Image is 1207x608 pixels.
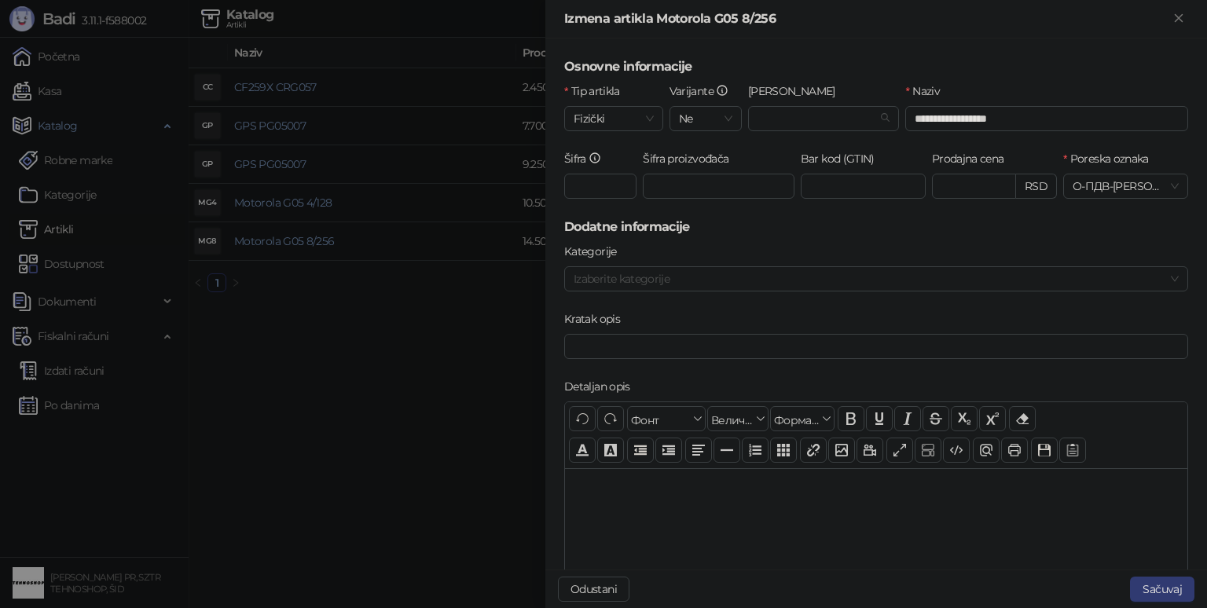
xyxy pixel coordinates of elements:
[685,438,712,463] button: Поравнање
[564,82,629,100] label: Tip artikla
[951,406,978,431] button: Индексирано
[886,438,913,463] button: Приказ преко целог екрана
[1009,406,1036,431] button: Уклони формат
[915,438,941,463] button: Прикажи блокове
[770,438,797,463] button: Табела
[1063,150,1158,167] label: Poreska oznaka
[569,406,596,431] button: Поврати
[1059,438,1086,463] button: Шаблон
[597,438,624,463] button: Боја позадине
[923,406,949,431] button: Прецртано
[564,218,1188,236] h5: Dodatne informacije
[564,243,626,260] label: Kategorije
[905,82,949,100] label: Naziv
[564,150,611,167] label: Šifra
[564,310,629,328] label: Kratak opis
[973,438,1000,463] button: Преглед
[857,438,883,463] button: Видео
[564,9,1169,28] div: Izmena artikla Motorola G05 8/256
[800,438,827,463] button: Веза
[758,107,876,130] input: Robna marka
[564,378,640,395] label: Detaljan opis
[597,406,624,431] button: Понови
[707,406,769,431] button: Величина
[670,82,739,100] label: Varijante
[1073,174,1179,198] span: О-ПДВ - [PERSON_NAME] ( 20,00 %)
[1016,174,1057,199] div: RSD
[979,406,1006,431] button: Експонент
[866,406,893,431] button: Подвучено
[770,406,835,431] button: Формати
[905,106,1188,131] input: Naziv
[748,82,845,100] label: Robna marka
[1130,577,1194,602] button: Sačuvaj
[894,406,921,431] button: Искошено
[801,174,926,199] input: Bar kod (GTIN)
[643,150,739,167] label: Šifra proizvođača
[655,438,682,463] button: Увлачење
[932,150,1014,167] label: Prodajna cena
[1031,438,1058,463] button: Сачувај
[627,406,706,431] button: Фонт
[1001,438,1028,463] button: Штампај
[558,577,629,602] button: Odustani
[564,334,1188,359] input: Kratak opis
[569,438,596,463] button: Боја текста
[714,438,740,463] button: Хоризонтална линија
[801,150,884,167] label: Bar kod (GTIN)
[943,438,970,463] button: Приказ кода
[679,107,732,130] span: Ne
[574,107,654,130] span: Fizički
[643,174,794,199] input: Šifra proizvođača
[838,406,864,431] button: Подебљано
[742,438,769,463] button: Листа
[627,438,654,463] button: Извлачење
[564,57,1188,76] h5: Osnovne informacije
[1169,9,1188,28] button: Zatvori
[828,438,855,463] button: Слика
